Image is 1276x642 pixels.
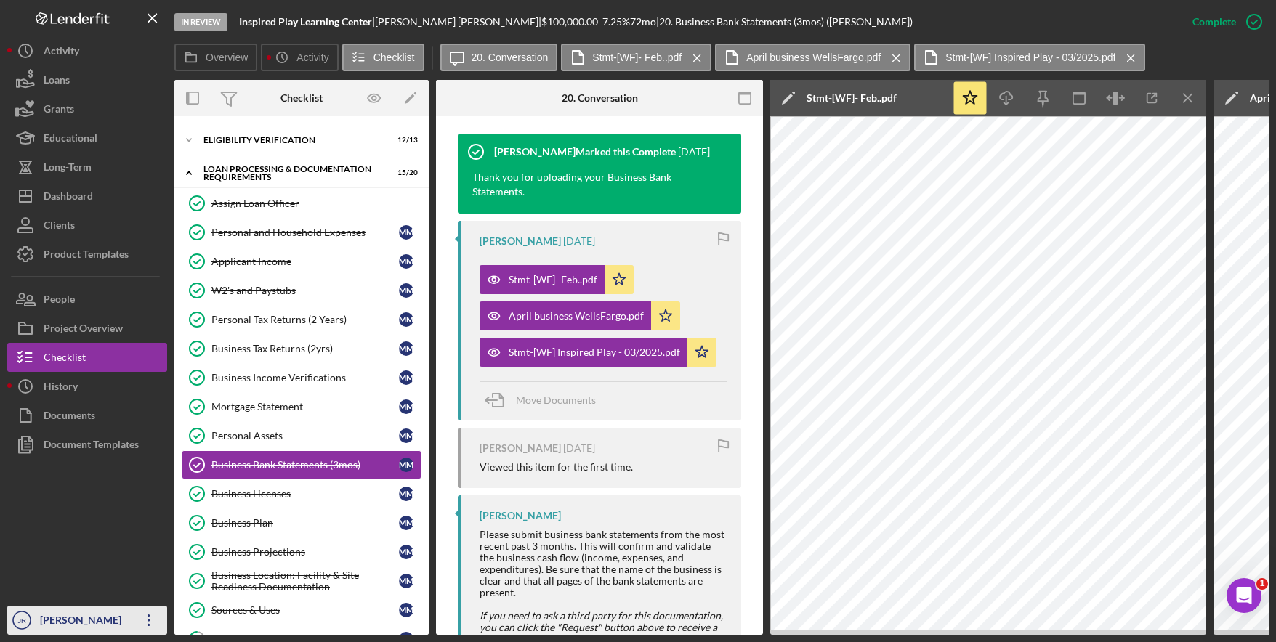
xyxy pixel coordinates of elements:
div: Thank you for uploading your Business Bank Statements. [472,170,712,199]
div: Viewed this item for the first time. [480,461,633,473]
div: Product Templates [44,240,129,272]
a: Sources & UsesMM [182,596,421,625]
div: $100,000.00 [541,16,602,28]
a: W2's and PaystubsMM [182,276,421,305]
a: Business Bank Statements (3mos)MM [182,450,421,479]
div: Business Location: Facility & Site Readiness Documentation [211,569,399,593]
button: Product Templates [7,240,167,269]
div: In Review [174,13,227,31]
div: M M [399,516,413,530]
div: Loan Processing & Documentation Requirements [203,165,381,182]
label: Stmt-[WF]- Feb..pdf [592,52,682,63]
button: 20. Conversation [440,44,558,71]
div: 12 / 13 [392,136,418,145]
a: Long-Term [7,153,167,182]
div: [PERSON_NAME] [480,235,561,247]
div: Stmt-[WF] Inspired Play - 03/2025.pdf [509,346,680,358]
time: 2025-05-17 11:57 [563,442,595,454]
a: Grants [7,94,167,123]
time: 2025-06-17 13:13 [678,146,710,158]
div: People [44,285,75,317]
a: Activity [7,36,167,65]
div: Eligibility Verification [203,136,381,145]
div: M M [399,603,413,617]
a: Business ProjectionsMM [182,537,421,566]
a: Personal and Household ExpensesMM [182,218,421,247]
div: | [239,16,375,28]
button: People [7,285,167,314]
button: Checklist [7,343,167,372]
button: Stmt-[WF]- Feb..pdf [561,44,711,71]
button: Documents [7,401,167,430]
a: Assign Loan Officer [182,189,421,218]
button: Stmt-[WF]- Feb..pdf [480,265,634,294]
div: Clients [44,211,75,243]
button: Document Templates [7,430,167,459]
a: Mortgage StatementMM [182,392,421,421]
div: Documents [44,401,95,434]
div: Activity [44,36,79,69]
label: Overview [206,52,248,63]
div: [PERSON_NAME] [PERSON_NAME] | [375,16,541,28]
div: Document Templates [44,430,139,463]
div: Business Bank Statements (3mos) [211,459,399,471]
div: 72 mo [630,16,656,28]
button: Activity [261,44,338,71]
div: Personal and Household Expenses [211,227,399,238]
button: Stmt-[WF] Inspired Play - 03/2025.pdf [480,338,716,367]
div: M M [399,458,413,472]
button: History [7,372,167,401]
iframe: Intercom live chat [1227,578,1261,613]
div: Personal Assets [211,430,399,442]
button: Project Overview [7,314,167,343]
div: Business Tax Returns (2yrs) [211,343,399,354]
div: M M [399,545,413,559]
div: History [44,372,78,405]
div: Project Overview [44,314,123,346]
div: W2's and Paystubs [211,285,399,296]
button: Loans [7,65,167,94]
div: Mortgage Statement [211,401,399,413]
text: JR [17,617,26,625]
div: Grants [44,94,74,127]
a: Business Location: Facility & Site Readiness DocumentationMM [182,566,421,596]
div: Please submit business bank statements from the most recent past 3 months. This will confirm and ... [480,529,727,599]
div: [PERSON_NAME] Marked this Complete [494,146,676,158]
div: M M [399,312,413,327]
div: Dashboard [44,182,93,214]
div: Stmt-[WF]- Feb..pdf [807,92,897,104]
div: M M [399,370,413,385]
div: Checklist [44,343,86,375]
div: Complete [1192,7,1236,36]
div: [PERSON_NAME] [480,510,561,521]
div: [PERSON_NAME] [480,442,561,454]
a: Business Tax Returns (2yrs)MM [182,334,421,363]
button: April business WellsFargo.pdf [480,301,680,330]
button: Dashboard [7,182,167,211]
div: Stmt-[WF]- Feb..pdf [509,274,597,285]
div: M M [399,341,413,356]
button: Clients [7,211,167,240]
div: Loans [44,65,70,98]
div: Sources & Uses [211,604,399,616]
div: M M [399,487,413,501]
div: Long-Term [44,153,92,185]
div: Business Income Verifications [211,372,399,383]
span: 1 [1256,578,1268,590]
div: M M [399,428,413,443]
div: Business Projections [211,546,399,558]
div: Assign Loan Officer [211,198,421,209]
div: Business Licenses [211,488,399,500]
div: M M [399,254,413,269]
button: April business WellsFargo.pdf [715,44,910,71]
button: Educational [7,123,167,153]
